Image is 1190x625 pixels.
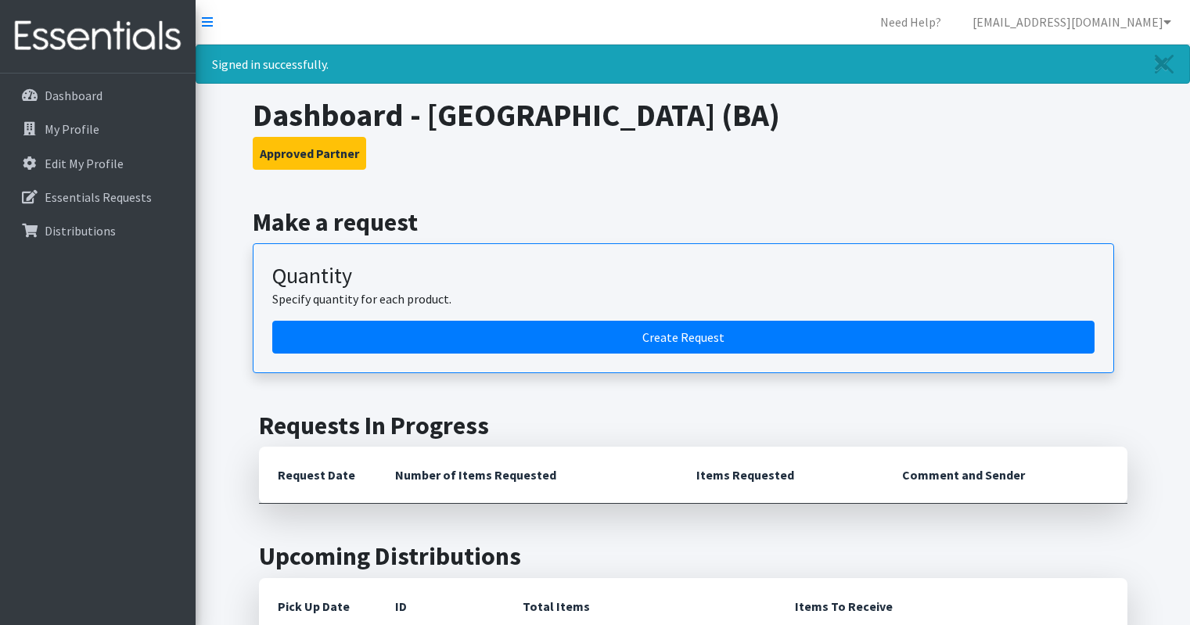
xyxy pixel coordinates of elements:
[1139,45,1189,83] a: Close
[253,96,1133,134] h1: Dashboard - [GEOGRAPHIC_DATA] (BA)
[259,447,376,504] th: Request Date
[45,88,102,103] p: Dashboard
[6,113,189,145] a: My Profile
[253,207,1133,237] h2: Make a request
[6,148,189,179] a: Edit My Profile
[868,6,954,38] a: Need Help?
[6,215,189,246] a: Distributions
[6,181,189,213] a: Essentials Requests
[45,156,124,171] p: Edit My Profile
[272,289,1095,308] p: Specify quantity for each product.
[259,541,1127,571] h2: Upcoming Distributions
[45,189,152,205] p: Essentials Requests
[45,223,116,239] p: Distributions
[883,447,1127,504] th: Comment and Sender
[6,80,189,111] a: Dashboard
[253,137,366,170] button: Approved Partner
[196,45,1190,84] div: Signed in successfully.
[272,321,1095,354] a: Create a request by quantity
[45,121,99,137] p: My Profile
[678,447,883,504] th: Items Requested
[259,411,1127,440] h2: Requests In Progress
[376,447,678,504] th: Number of Items Requested
[960,6,1184,38] a: [EMAIL_ADDRESS][DOMAIN_NAME]
[272,263,1095,289] h3: Quantity
[6,10,189,63] img: HumanEssentials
